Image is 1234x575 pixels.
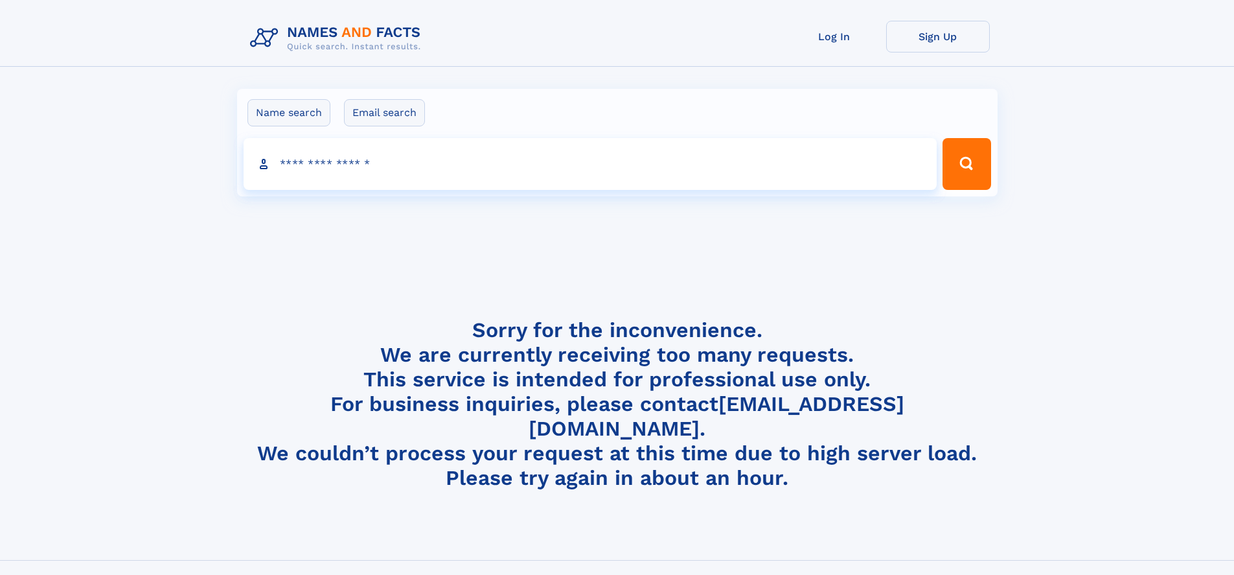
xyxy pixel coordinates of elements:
[245,21,431,56] img: Logo Names and Facts
[245,318,990,491] h4: Sorry for the inconvenience. We are currently receiving too many requests. This service is intend...
[886,21,990,53] a: Sign Up
[943,138,990,190] button: Search Button
[244,138,937,190] input: search input
[783,21,886,53] a: Log In
[529,392,904,441] a: [EMAIL_ADDRESS][DOMAIN_NAME]
[344,99,425,126] label: Email search
[247,99,330,126] label: Name search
